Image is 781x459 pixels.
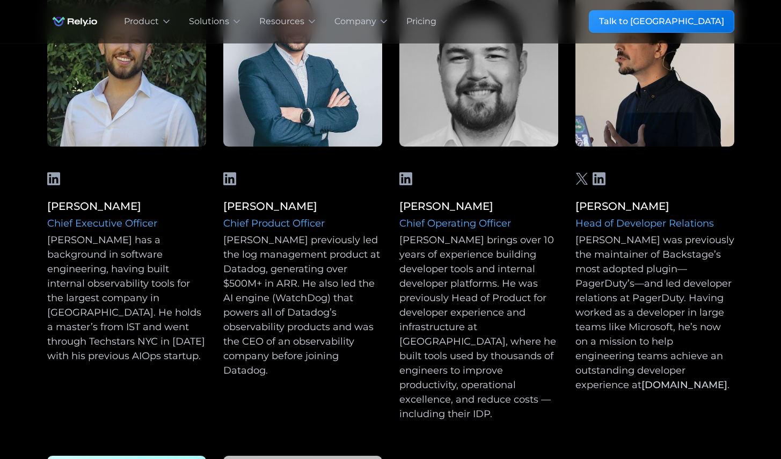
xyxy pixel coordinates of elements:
div: [PERSON_NAME] [399,198,558,214]
div: Talk to [GEOGRAPHIC_DATA] [599,15,724,28]
div: [PERSON_NAME] was previously the maintainer of Backstage’s most adopted plugin—PagerDuty’s—and le... [575,233,734,392]
div: Solutions [189,15,229,28]
a: [PERSON_NAME] [223,200,317,213]
div: Chief Operating Officer [399,216,558,231]
a: Pricing [406,15,436,28]
div: Chief Executive Officer [47,216,206,231]
a: home [47,11,103,32]
a: [DOMAIN_NAME] [641,379,727,391]
img: Rely.io logo [47,11,103,32]
div: Product [124,15,159,28]
div: Chief Product Officer [223,216,382,231]
a: Talk to [GEOGRAPHIC_DATA] [589,10,734,33]
div: Head of Developer Relations [575,216,734,231]
div: [PERSON_NAME] brings over 10 years of experience building developer tools and internal developer ... [399,233,558,421]
div: [PERSON_NAME] [575,198,734,214]
div: Resources [259,15,304,28]
div: [PERSON_NAME] has a background in software engineering, having built internal observability tools... [47,233,206,363]
div: [PERSON_NAME] previously led the log management product at Datadog, generating over $500M+ in ARR... [223,233,382,378]
div: Company [334,15,376,28]
iframe: Chatbot [710,388,766,444]
div: [PERSON_NAME] [47,198,206,214]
